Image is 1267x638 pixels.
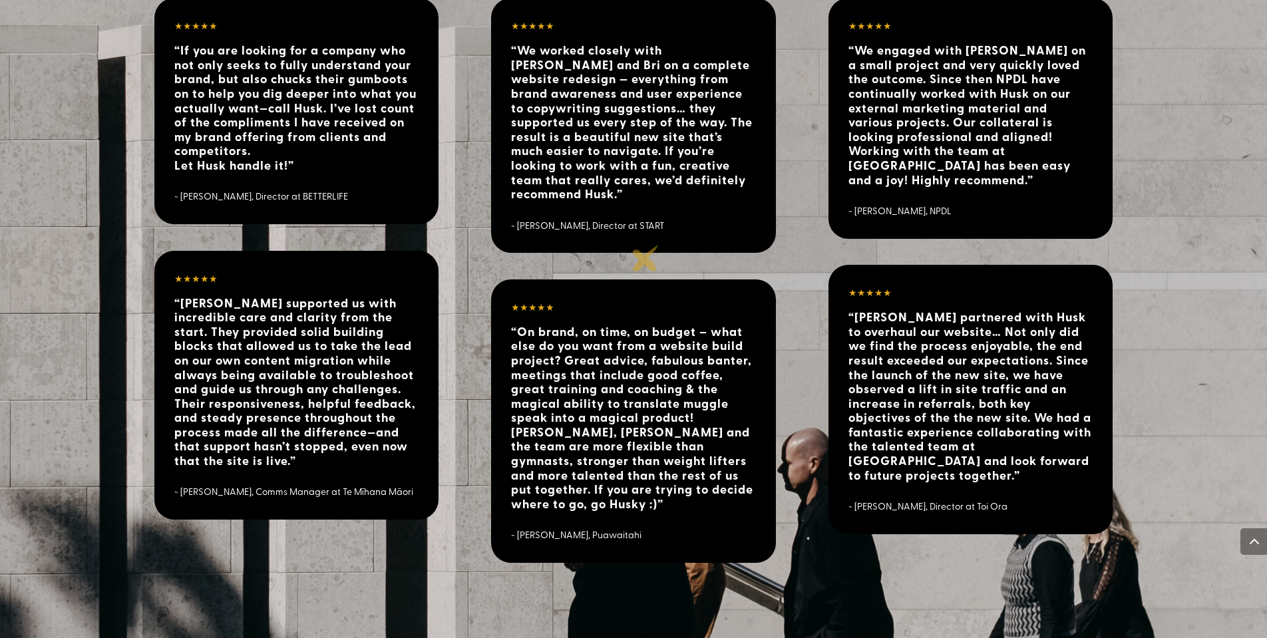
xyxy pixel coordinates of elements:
[848,482,1093,514] p: ~ [PERSON_NAME], Director at Toi Ora
[511,301,554,313] span: ★★★★★
[511,43,755,202] h6: “We worked closely with [PERSON_NAME] and Bri on a complete website redesign — everything from br...
[174,43,419,172] h6: “If you are looking for a company who not only seeks to fully understand your brand, but also chu...
[511,202,755,234] p: ~ [PERSON_NAME], Director at START
[174,468,419,500] p: ~ [PERSON_NAME], Comms Manager at Te Mīhana Māori
[848,286,892,299] span: ★★★★★
[848,43,1093,187] h6: “We engaged with [PERSON_NAME] on a small project and very quickly loved the outcome. Since then ...
[848,187,1093,219] p: ~ [PERSON_NAME], NPDL
[174,296,419,468] h6: “[PERSON_NAME] supported us with incredible care and clarity from the start. They provided solid ...
[174,272,218,285] span: ★★★★★
[511,511,755,543] p: ~ [PERSON_NAME], Puawaitahi
[511,325,755,512] h6: “On brand, on time, on budget – what else do you want from a website build project? Great advice,...
[848,310,1093,482] h6: “[PERSON_NAME] partnered with Husk to overhaul our website… Not only did we find the process enjo...
[848,19,892,32] span: ★★★★★
[174,173,419,205] p: ~ [PERSON_NAME], Director at BETTERLIFE
[174,19,218,32] span: ★★★★★
[511,19,554,32] span: ★★★★★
